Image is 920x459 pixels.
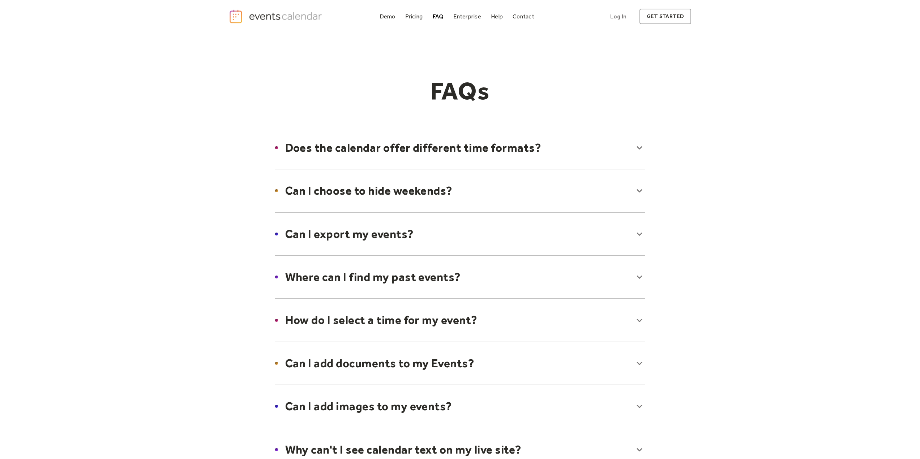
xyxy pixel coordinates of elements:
a: home [229,9,324,24]
h1: FAQs [321,76,599,106]
a: Demo [377,12,398,21]
a: Enterprise [450,12,484,21]
div: Enterprise [453,14,481,18]
a: Help [488,12,506,21]
div: FAQ [433,14,444,18]
div: Demo [380,14,395,18]
a: Pricing [402,12,426,21]
a: FAQ [430,12,447,21]
div: Contact [513,14,534,18]
a: Log In [603,9,634,24]
a: get started [639,9,691,24]
div: Pricing [405,14,423,18]
div: Help [491,14,503,18]
a: Contact [510,12,537,21]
